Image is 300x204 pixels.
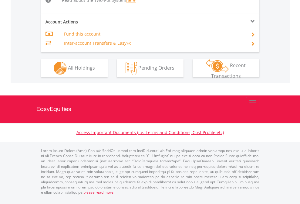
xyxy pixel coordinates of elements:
span: Pending Orders [138,64,174,71]
span: All Holdings [68,64,95,71]
td: Fund this account [64,29,243,39]
button: Pending Orders [117,59,184,77]
div: Account Actions [41,19,150,25]
a: EasyEquities [36,95,264,123]
img: transactions-zar-wht.png [206,59,229,73]
a: Access Important Documents (i.e. Terms and Conditions, Cost Profile etc) [76,130,224,135]
td: Inter-account Transfers & EasyFx [64,39,243,48]
img: holdings-wht.png [54,62,67,75]
p: Lorem Ipsum Dolors (Ame) Con a/e SeddOeiusmod tem InciDiduntut Lab Etd mag aliquaen admin veniamq... [41,148,259,195]
a: please read more: [83,190,114,195]
img: pending_instructions-wht.png [126,62,137,75]
button: All Holdings [41,59,108,77]
button: Recent Transactions [193,59,259,77]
